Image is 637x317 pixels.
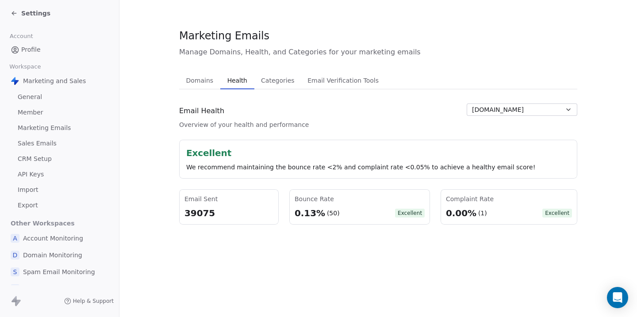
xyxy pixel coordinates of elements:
a: CRM Setup [7,152,112,166]
a: Profile [7,42,112,57]
span: Overview of your health and performance [179,120,309,129]
a: Member [7,105,112,120]
span: Excellent [542,209,572,218]
div: We recommend maintaining the bounce rate <2% and complaint rate <0.05% to achieve a healthy email... [186,163,570,172]
span: Domains [183,74,217,87]
span: Domain Monitoring [23,251,82,260]
span: Workspace [6,60,45,73]
div: Bounce Rate [295,195,425,203]
span: API Keys [18,170,44,179]
a: Marketing Emails [7,121,112,135]
span: Help & Support [73,298,114,305]
div: 0.00% [446,207,476,219]
a: Export [7,198,112,213]
span: [DOMAIN_NAME] [472,105,524,115]
span: Marketing Emails [18,123,71,133]
span: General [18,92,42,102]
a: General [7,90,112,104]
img: Swipe%20One%20Logo%201-1.svg [11,76,19,85]
span: CRM Setup [18,154,52,164]
span: Profile [21,45,41,54]
a: API Keys [7,167,112,182]
span: Email Verification Tools [304,74,382,87]
span: Marketing Emails [179,29,269,42]
span: Email Health [179,106,224,116]
div: 0.13% [295,207,325,219]
a: Help & Support [64,298,114,305]
span: Other Workspaces [7,216,78,230]
span: S [11,267,19,276]
span: D [11,251,19,260]
a: Settings [11,9,50,18]
div: Excellent [186,147,570,159]
span: Export [18,201,38,210]
span: Member [18,108,43,117]
a: Sales Emails [7,136,112,151]
span: Manage Domains, Health, and Categories for your marketing emails [179,47,577,57]
span: Categories [257,74,298,87]
div: (50) [326,209,339,218]
span: Account Monitoring [23,234,83,243]
div: Email Sent [184,195,273,203]
a: Import [7,183,112,197]
span: W [11,284,19,293]
span: Settings [21,9,50,18]
div: (1) [478,209,487,218]
span: A [11,234,19,243]
span: Health [224,74,251,87]
span: Excellent [395,209,425,218]
span: Marketing and Sales [23,76,86,85]
span: Account [6,30,37,43]
span: Import [18,185,38,195]
span: Sales Emails [18,139,57,148]
span: Spam Email Monitoring [23,267,95,276]
div: Open Intercom Messenger [607,287,628,308]
span: Workflow templates [23,284,84,293]
div: Complaint Rate [446,195,572,203]
div: 39075 [184,207,273,219]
